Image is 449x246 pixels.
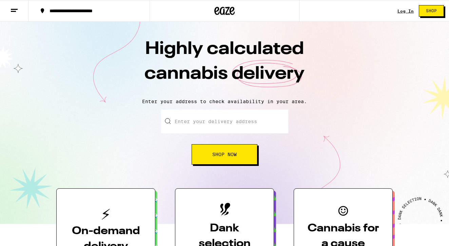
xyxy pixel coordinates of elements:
span: Shop Now [212,152,237,157]
h1: Highly calculated cannabis delivery [106,37,343,93]
input: Enter your delivery address [161,110,288,133]
p: Enter your address to check availability in your area. [7,99,442,104]
a: Shop [414,5,449,17]
span: Shop [426,9,437,13]
button: Shop [419,5,444,17]
a: Log In [397,9,414,13]
button: Shop Now [192,144,257,165]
